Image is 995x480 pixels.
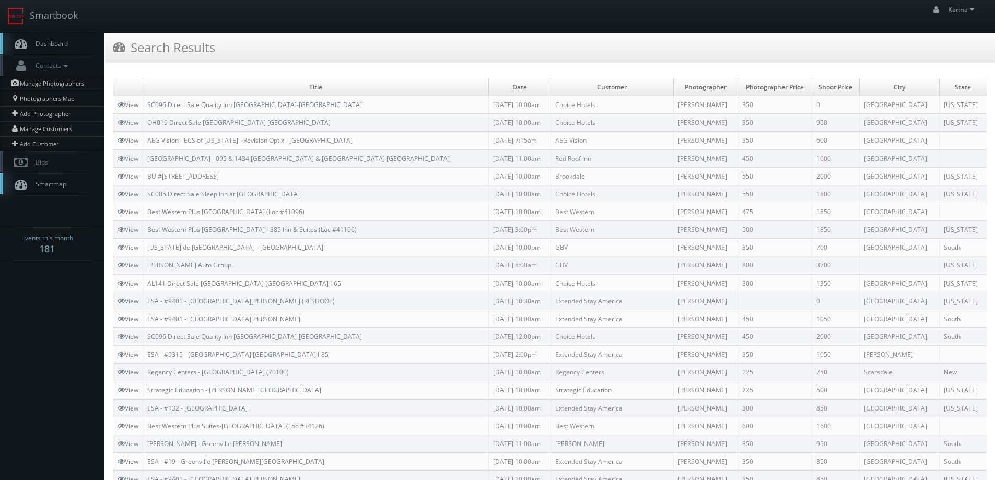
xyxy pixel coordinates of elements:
[143,78,489,96] td: Title
[118,385,138,394] a: View
[147,350,329,359] a: ESA - #9315 - [GEOGRAPHIC_DATA] [GEOGRAPHIC_DATA] I-85
[488,96,551,114] td: [DATE] 10:00am
[859,381,939,399] td: [GEOGRAPHIC_DATA]
[118,118,138,127] a: View
[147,154,450,163] a: [GEOGRAPHIC_DATA] - 095 & 1434 [GEOGRAPHIC_DATA] & [GEOGRAPHIC_DATA] [GEOGRAPHIC_DATA]
[939,256,987,274] td: [US_STATE]
[673,78,738,96] td: Photographer
[812,239,859,256] td: 700
[812,399,859,417] td: 850
[859,132,939,149] td: [GEOGRAPHIC_DATA]
[812,310,859,327] td: 1050
[147,457,324,466] a: ESA - #19 - Greenville [PERSON_NAME][GEOGRAPHIC_DATA]
[673,149,738,167] td: [PERSON_NAME]
[30,39,68,48] span: Dashboard
[488,149,551,167] td: [DATE] 11:00am
[812,149,859,167] td: 1600
[859,346,939,364] td: [PERSON_NAME]
[118,350,138,359] a: View
[673,274,738,292] td: [PERSON_NAME]
[939,292,987,310] td: [US_STATE]
[939,274,987,292] td: [US_STATE]
[118,404,138,413] a: View
[738,364,812,381] td: 225
[812,381,859,399] td: 500
[118,314,138,323] a: View
[738,96,812,114] td: 350
[118,243,138,252] a: View
[859,364,939,381] td: Scarsdale
[39,242,55,255] strong: 181
[738,132,812,149] td: 350
[939,364,987,381] td: New
[488,381,551,399] td: [DATE] 10:00am
[488,132,551,149] td: [DATE] 7:15am
[738,239,812,256] td: 350
[738,221,812,239] td: 500
[859,274,939,292] td: [GEOGRAPHIC_DATA]
[939,167,987,185] td: [US_STATE]
[673,310,738,327] td: [PERSON_NAME]
[859,310,939,327] td: [GEOGRAPHIC_DATA]
[673,399,738,417] td: [PERSON_NAME]
[118,154,138,163] a: View
[812,167,859,185] td: 2000
[30,180,66,189] span: Smartmap
[551,167,673,185] td: Brookdale
[939,96,987,114] td: [US_STATE]
[738,256,812,274] td: 800
[147,118,331,127] a: OH019 Direct Sale [GEOGRAPHIC_DATA] [GEOGRAPHIC_DATA]
[488,292,551,310] td: [DATE] 10:30am
[859,452,939,470] td: [GEOGRAPHIC_DATA]
[551,346,673,364] td: Extended Stay America
[147,297,335,306] a: ESA - #9401 - [GEOGRAPHIC_DATA][PERSON_NAME] (RESHOOT)
[118,279,138,288] a: View
[147,279,341,288] a: AL141 Direct Sale [GEOGRAPHIC_DATA] [GEOGRAPHIC_DATA] I-65
[859,399,939,417] td: [GEOGRAPHIC_DATA]
[147,439,282,448] a: [PERSON_NAME] - Greenville [PERSON_NAME]
[738,149,812,167] td: 450
[812,114,859,132] td: 950
[147,136,353,145] a: AEG Vision - ECS of [US_STATE] - Revision Optix - [GEOGRAPHIC_DATA]
[812,78,859,96] td: Shoot Price
[673,221,738,239] td: [PERSON_NAME]
[673,364,738,381] td: [PERSON_NAME]
[118,422,138,430] a: View
[551,221,673,239] td: Best Western
[859,239,939,256] td: [GEOGRAPHIC_DATA]
[118,172,138,181] a: View
[488,310,551,327] td: [DATE] 10:00am
[673,381,738,399] td: [PERSON_NAME]
[673,435,738,452] td: [PERSON_NAME]
[21,233,73,243] span: Events this month
[551,78,673,96] td: Customer
[118,207,138,216] a: View
[118,457,138,466] a: View
[30,61,71,70] span: Contacts
[812,185,859,203] td: 1800
[147,261,231,270] a: [PERSON_NAME] Auto Group
[488,185,551,203] td: [DATE] 10:00am
[488,203,551,220] td: [DATE] 10:00am
[551,292,673,310] td: Extended Stay America
[551,185,673,203] td: Choice Hotels
[673,203,738,220] td: [PERSON_NAME]
[673,96,738,114] td: [PERSON_NAME]
[738,452,812,470] td: 350
[551,256,673,274] td: GBV
[551,327,673,345] td: Choice Hotels
[488,399,551,417] td: [DATE] 10:00am
[939,327,987,345] td: South
[118,100,138,109] a: View
[738,78,812,96] td: Photographer Price
[551,132,673,149] td: AEG Vision
[939,239,987,256] td: South
[738,203,812,220] td: 475
[859,185,939,203] td: [GEOGRAPHIC_DATA]
[488,221,551,239] td: [DATE] 3:00pm
[551,364,673,381] td: Regency Centers
[488,256,551,274] td: [DATE] 8:00am
[147,368,289,377] a: Regency Centers - [GEOGRAPHIC_DATA] (70100)
[488,417,551,435] td: [DATE] 10:00am
[551,310,673,327] td: Extended Stay America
